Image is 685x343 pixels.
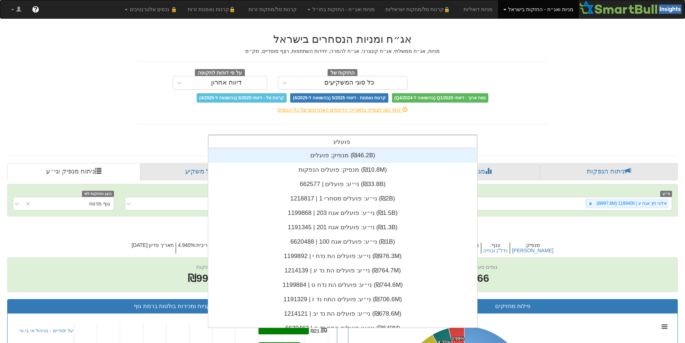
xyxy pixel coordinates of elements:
tspan: ₪21.8M [311,328,327,334]
div: אלוני חץ אגח יג | 1189406 (₪997.8M) [594,199,668,208]
span: ₪997.8M [188,272,232,284]
div: ני״ע: ‏פועלים התח נד ה | 6620462 ‎(₪640M)‎ [208,321,477,335]
div: מנפיק: ‏פועלים הנפקות ‎(₪10.8M)‎ [208,163,477,177]
a: ניתוח מנפיק וני״ע [7,163,140,180]
span: שווי החזקות [196,264,224,270]
a: מניות ואג״ח - החזקות בישראל [498,0,579,18]
a: פרופיל משקיע [140,163,275,180]
div: ני״ע: ‏פועלים התח נד ז | 1191329 ‎(₪706.6M)‎ [208,292,477,307]
div: גוף מדווח [89,200,110,207]
h5: מנפיק : [510,243,555,254]
h5: ריבית : 4.940% [175,243,209,254]
button: [PERSON_NAME] [512,248,553,253]
h5: מניות, אג״ח ממשלתי, אג״ח קונצרני, אג״ח להמרה, יחידות השתתפות, רצף מוסדיים, מק״מ [138,49,548,54]
a: מניות דואליות [458,0,498,18]
span: קרנות נאמנות - דיווחי 5/2025 (בהשוואה ל-4/2025) [290,93,388,103]
button: נדל"ן ובנייה [483,248,508,253]
h3: פילוח מחזיקים [354,303,672,310]
div: ני״ע: ‏פועלים הת נד יג | 1214139 ‎(₪764.7M)‎ [208,263,477,278]
tspan: 3.99% [451,336,465,341]
img: Smartbull [579,0,685,15]
span: 66 [469,271,497,286]
div: דיווח אחרון [211,79,242,86]
div: מנפיק: ‏פועלים ‎(₪46.2B)‎ [208,148,477,163]
div: ני״ע: ‏פועלים | 662577 ‎(₪33.8B)‎ [208,177,477,191]
span: החזקות של [328,69,358,77]
div: ני״ע: ‏פועלים אגח 201 | 1191345 ‎(₪1.3B)‎ [208,220,477,235]
div: ני״ע: ‏פועלים אגח 100 | 6620488 ‎(₪1B)‎ [208,235,477,249]
h2: אג״ח ומניות הנסחרים בישראל [138,33,548,45]
div: כל סוגי המשקיעים [324,79,374,86]
div: ני״ע: ‏פועלים הת נדח י | 1199892 ‎(₪976.3M)‎ [208,249,477,263]
div: ני״ע: ‏פועלים אגח 203 | 1199868 ‎(₪1.5B)‎ [208,206,477,220]
span: ? [33,6,37,13]
span: הצג החזקות לפי [82,191,114,197]
div: ני״ע: ‏פועלים מסחרי 1 | 1218817 ‎(₪2B)‎ [208,191,477,206]
a: 🔒קרנות נאמנות זרות [182,0,243,18]
div: ני״ע: ‏פועלים הת נדח ט | 1199884 ‎(₪744.6M)‎ [208,278,477,292]
span: טווח ארוך - דיווחי Q1/2025 (בהשוואה ל-Q4/2024) [392,93,488,103]
div: לחץ כאן לצפייה בתאריכי הדיווחים האחרונים של כל הגופים [132,106,553,113]
h5: ענף : [481,243,510,254]
a: 🔒קרנות סל/מחקות ישראליות [380,0,458,18]
h5: תאריך פדיון : [DATE] [130,243,175,254]
span: ני״ע [660,191,672,197]
a: על יסודיים - בניהול אי.בי.אי [19,328,73,333]
span: קרנות סל - דיווחי 5/2025 (בהשוואה ל-4/2025) [197,93,287,103]
span: על פי דוחות לתקופה [195,69,245,77]
a: קרנות סל/מחקות זרות [243,0,302,18]
h3: קניות ומכירות בולטות ברמת גוף [13,303,332,310]
span: גופים פעילים [469,264,497,270]
a: ניתוח הנפקות [540,163,678,180]
h2: [PERSON_NAME] יג | 1189406 - ניתוח ני״ע [7,224,678,235]
div: ני״ע: ‏פועלים הת נד יב | 1214121 ‎(₪678.6M)‎ [208,307,477,321]
a: 🔒 נכסים אלטרנטיבים [119,0,182,18]
a: ? [27,0,45,18]
a: מניות ואג״ח - החזקות בחו״ל [302,0,380,18]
